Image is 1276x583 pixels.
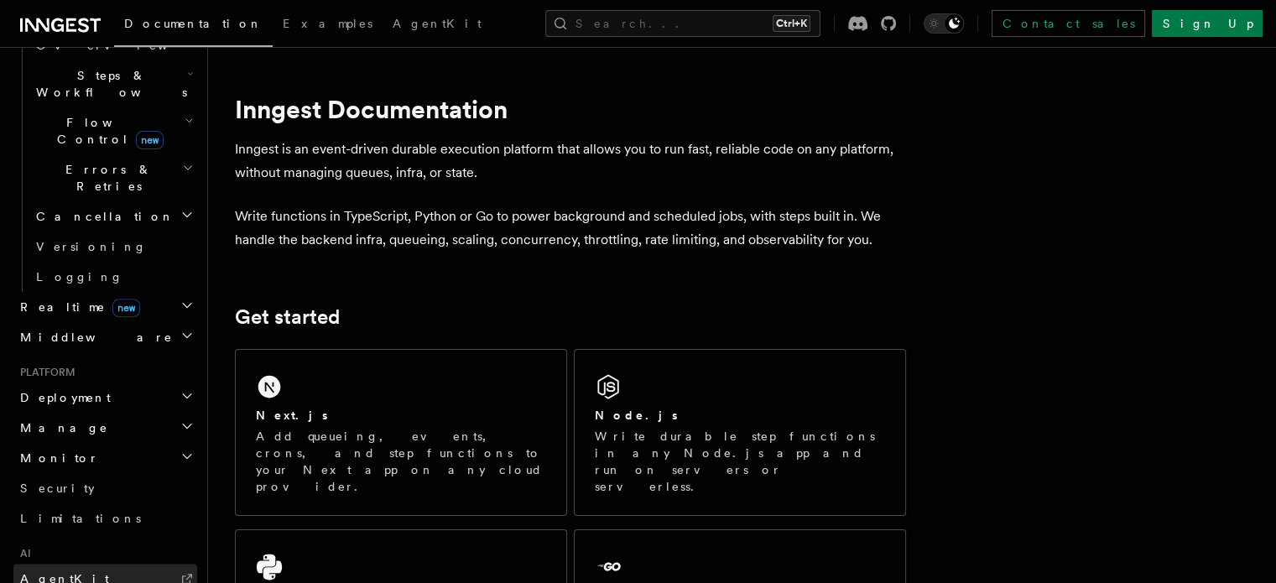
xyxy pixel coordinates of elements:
[13,292,197,322] button: Realtimenew
[1152,10,1263,37] a: Sign Up
[13,30,197,292] div: Inngest Functions
[13,473,197,503] a: Security
[124,17,263,30] span: Documentation
[20,512,141,525] span: Limitations
[112,299,140,317] span: new
[235,94,906,124] h1: Inngest Documentation
[256,428,546,495] p: Add queueing, events, crons, and step functions to your Next app on any cloud provider.
[29,114,185,148] span: Flow Control
[29,161,182,195] span: Errors & Retries
[13,503,197,534] a: Limitations
[235,138,906,185] p: Inngest is an event-driven durable execution platform that allows you to run fast, reliable code ...
[13,419,108,436] span: Manage
[283,17,372,30] span: Examples
[29,208,174,225] span: Cancellation
[924,13,964,34] button: Toggle dark mode
[29,232,197,262] a: Versioning
[256,407,328,424] h2: Next.js
[13,299,140,315] span: Realtime
[29,154,197,201] button: Errors & Retries
[595,428,885,495] p: Write durable step functions in any Node.js app and run on servers or serverless.
[595,407,678,424] h2: Node.js
[235,349,567,516] a: Next.jsAdd queueing, events, crons, and step functions to your Next app on any cloud provider.
[29,107,197,154] button: Flow Controlnew
[383,5,492,45] a: AgentKit
[13,329,173,346] span: Middleware
[36,240,147,253] span: Versioning
[13,383,197,413] button: Deployment
[235,305,340,329] a: Get started
[29,262,197,292] a: Logging
[13,366,76,379] span: Platform
[13,547,31,560] span: AI
[273,5,383,45] a: Examples
[992,10,1145,37] a: Contact sales
[13,450,99,466] span: Monitor
[13,322,197,352] button: Middleware
[773,15,810,32] kbd: Ctrl+K
[114,5,273,47] a: Documentation
[574,349,906,516] a: Node.jsWrite durable step functions in any Node.js app and run on servers or serverless.
[29,201,197,232] button: Cancellation
[13,413,197,443] button: Manage
[20,481,95,495] span: Security
[13,443,197,473] button: Monitor
[235,205,906,252] p: Write functions in TypeScript, Python or Go to power background and scheduled jobs, with steps bu...
[393,17,482,30] span: AgentKit
[545,10,820,37] button: Search...Ctrl+K
[136,131,164,149] span: new
[29,60,197,107] button: Steps & Workflows
[36,270,123,284] span: Logging
[29,67,187,101] span: Steps & Workflows
[13,389,111,406] span: Deployment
